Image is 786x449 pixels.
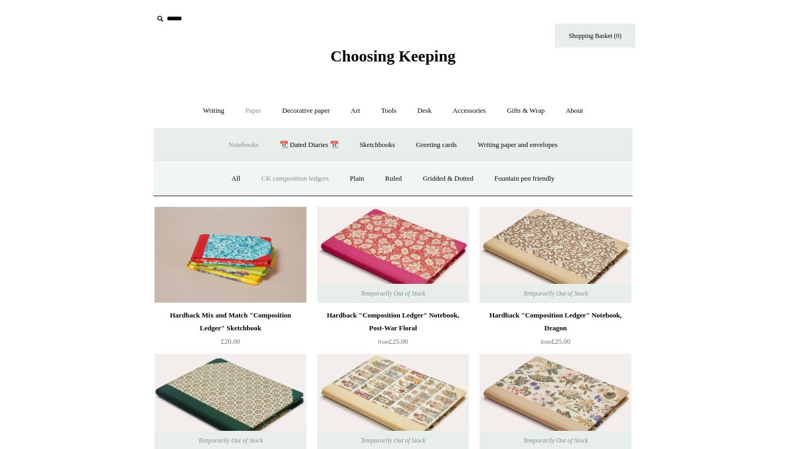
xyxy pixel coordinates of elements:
a: Gifts & Wrap [497,97,554,125]
a: Writing [194,97,234,125]
div: Hardback "Composition Ledger" Notebook, Post-War Floral [320,309,466,335]
a: Art [341,97,369,125]
a: Hardback "Composition Ledger" Notebook, Post-War Floral Hardback "Composition Ledger" Notebook, P... [317,207,469,303]
div: Hardback "Composition Ledger" Notebook, Dragon [482,309,629,335]
a: Gridded & Dotted [413,165,483,193]
a: Hardback "Composition Ledger" Notebook, Post-War Floral from£25.00 [317,309,469,353]
span: £25.00 [378,337,408,345]
a: Hardback "Composition Ledger" Notebook, Dragon from£25.00 [480,309,631,353]
a: Ruled [375,165,411,193]
span: £25.00 [541,337,571,345]
a: Decorative paper [273,97,340,125]
a: Greeting cards [406,131,466,159]
span: from [541,339,551,345]
img: Hardback Mix and Match "Composition Ledger" Sketchbook [155,207,306,303]
a: Shopping Basket (0) [555,24,635,48]
span: Temporarily Out of Stock [350,284,436,303]
a: CK composition ledgers [252,165,338,193]
span: from [378,339,389,345]
a: Hardback Mix and Match "Composition Ledger" Sketchbook Hardback Mix and Match "Composition Ledger... [155,207,306,303]
a: Notebooks [219,131,268,159]
span: Temporarily Out of Stock [512,284,598,303]
span: £20.00 [221,337,240,345]
a: Fountain pen friendly [485,165,565,193]
a: Tools [372,97,406,125]
span: Choosing Keeping [330,47,456,65]
a: Sketchbooks [350,131,404,159]
a: Hardback Mix and Match "Composition Ledger" Sketchbook £20.00 [155,309,306,353]
img: Hardback "Composition Ledger" Notebook, Dragon [480,207,631,303]
a: Desk [408,97,442,125]
a: 📆 Dated Diaries 📆 [270,131,348,159]
a: Plain [340,165,374,193]
a: Paper [236,97,271,125]
a: Choosing Keeping [330,56,456,63]
a: All [222,165,250,193]
a: Writing paper and envelopes [468,131,567,159]
img: Hardback "Composition Ledger" Notebook, Post-War Floral [317,207,469,303]
div: Hardback Mix and Match "Composition Ledger" Sketchbook [157,309,304,335]
a: About [556,97,593,125]
a: Hardback "Composition Ledger" Notebook, Dragon Hardback "Composition Ledger" Notebook, Dragon Tem... [480,207,631,303]
a: Accessories [443,97,496,125]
